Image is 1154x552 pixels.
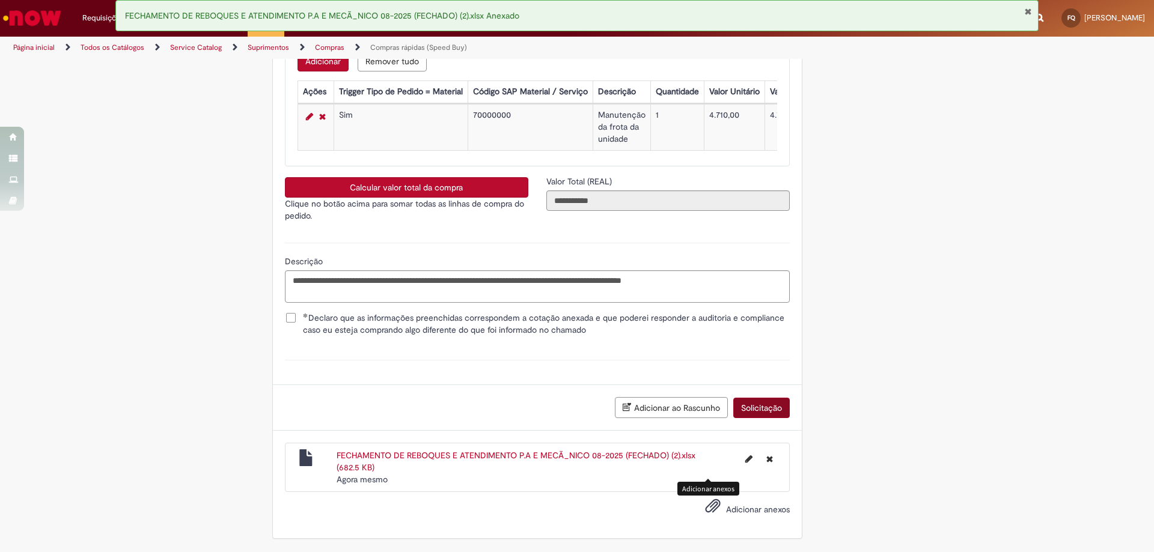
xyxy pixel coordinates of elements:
textarea: Descrição [285,270,790,303]
span: Requisições [82,12,124,24]
a: Editar Linha 1 [303,109,316,124]
a: Página inicial [13,43,55,52]
button: Editar nome de arquivo FECHAMENTO DE REBOQUES E ATENDIMENTO P.A E MECÃ_NICO 08-2025 (FECHADO) (2... [738,449,760,469]
time: 30/09/2025 08:52:00 [337,474,388,485]
label: Somente leitura - Valor Total (REAL) [546,175,614,187]
td: 70000000 [468,105,593,151]
a: Remover linha 1 [316,109,329,124]
button: Calcular valor total da compra [285,177,528,198]
a: Compras rápidas (Speed Buy) [370,43,467,52]
td: 4.710,00 [765,105,841,151]
a: Compras [315,43,344,52]
button: Adicionar anexos [702,495,724,523]
span: Obrigatório Preenchido [303,313,308,318]
th: Trigger Tipo de Pedido = Material [334,81,468,103]
a: Service Catalog [170,43,222,52]
p: Clique no botão acima para somar todas as linhas de compra do pedido. [285,198,528,222]
span: [PERSON_NAME] [1084,13,1145,23]
button: Add a row for Lista de Itens [298,51,349,71]
button: Remove all rows for Lista de Itens [358,51,427,71]
span: FQ [1067,14,1075,22]
button: Adicionar ao Rascunho [615,397,728,418]
span: Somente leitura - Valor Total (REAL) [546,176,614,187]
a: Suprimentos [248,43,289,52]
div: Adicionar anexos [677,482,739,496]
td: Manutenção da frota da unidade [593,105,650,151]
button: Solicitação [733,398,790,418]
th: Quantidade [650,81,704,103]
td: Sim [334,105,468,151]
th: Código SAP Material / Serviço [468,81,593,103]
button: Fechar Notificação [1024,7,1032,16]
td: 4.710,00 [704,105,765,151]
img: ServiceNow [1,6,63,30]
span: Agora mesmo [337,474,388,485]
span: Declaro que as informações preenchidas correspondem a cotação anexada e que poderei responder a a... [303,312,790,336]
span: Descrição [285,256,325,267]
ul: Trilhas de página [9,37,760,59]
span: Adicionar anexos [726,504,790,515]
th: Ações [298,81,334,103]
input: Valor Total (REAL) [546,190,790,211]
button: Excluir FECHAMENTO DE REBOQUES E ATENDIMENTO P.A E MECÃ_NICO 08-2025 (FECHADO) (2).xlsx [759,449,780,469]
td: 1 [650,105,704,151]
span: FECHAMENTO DE REBOQUES E ATENDIMENTO P.A E MECÃ_NICO 08-2025 (FECHADO) (2).xlsx Anexado [125,10,519,21]
th: Descrição [593,81,650,103]
a: Todos os Catálogos [81,43,144,52]
th: Valor Total Moeda [765,81,841,103]
th: Valor Unitário [704,81,765,103]
a: FECHAMENTO DE REBOQUES E ATENDIMENTO P.A E MECÃ_NICO 08-2025 (FECHADO) (2).xlsx (682.5 KB) [337,450,695,473]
